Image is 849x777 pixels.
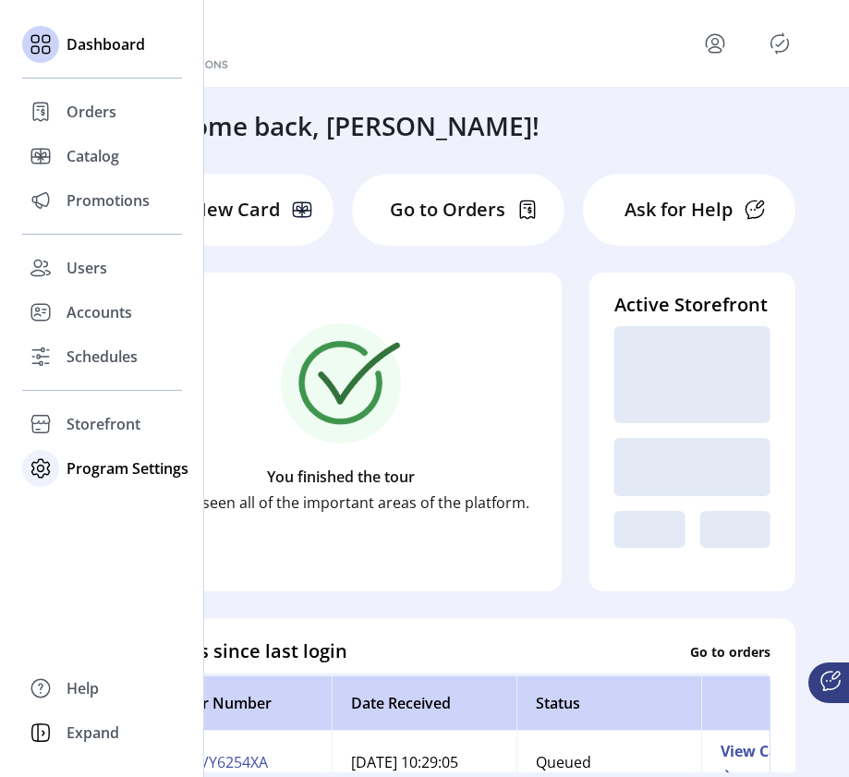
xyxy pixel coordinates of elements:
span: Promotions [67,189,150,212]
span: Orders [67,101,116,123]
h4: Active Storefront [614,291,770,319]
button: Publisher Panel [765,29,794,58]
p: Add New Card [153,196,280,224]
th: Date Received [332,675,516,731]
span: Catalog [67,145,119,167]
th: Status [516,675,701,731]
span: Schedules [67,346,138,368]
span: Dashboard [67,33,145,55]
p: You’ve seen all of the important areas of the platform. [153,492,529,514]
span: Storefront [67,413,140,435]
th: Order Number [147,675,332,731]
span: Help [67,677,99,699]
p: You finished the tour [267,466,415,488]
p: Go to Orders [390,196,505,224]
p: Go to orders [690,641,770,661]
h4: Orders since last login [146,637,347,665]
h3: Welcome back, [PERSON_NAME]! [133,106,540,145]
button: menu [700,29,730,58]
span: Accounts [67,301,132,323]
p: Ask for Help [625,196,733,224]
span: Program Settings [67,457,188,480]
span: Expand [67,722,119,744]
span: Users [67,257,107,279]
